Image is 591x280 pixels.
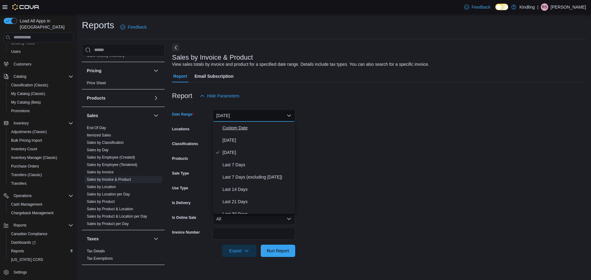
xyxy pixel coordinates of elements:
span: Inventory [14,121,29,126]
a: Sales by Invoice [87,170,114,174]
span: My Catalog (Classic) [11,91,45,96]
button: Catalog [1,72,76,81]
span: [DATE] [223,136,293,144]
span: Bulk Pricing Import [9,137,73,144]
label: Sale Type [172,171,189,176]
span: Customers [14,62,31,67]
a: Transfers (Classic) [9,171,44,179]
span: Adjustments (Classic) [11,129,47,134]
span: Reports [11,249,24,254]
span: Sales by Location [87,184,116,189]
button: Bulk Pricing Import [6,136,76,145]
button: Taxes [87,236,151,242]
button: Reports [6,247,76,255]
label: Invoice Number [172,230,200,235]
span: My Catalog (Beta) [9,99,73,106]
span: Sales by Product [87,199,115,204]
a: End Of Day [87,126,106,130]
span: End Of Day [87,125,106,130]
a: My Catalog (Classic) [9,90,48,97]
a: Sales by Product & Location [87,207,133,211]
a: Customers [11,61,34,68]
label: Date Range [172,112,194,117]
button: Sales [152,112,160,119]
h3: Products [87,95,106,101]
button: Hide Parameters [197,90,242,102]
button: Products [87,95,151,101]
span: Dashboards [9,239,73,246]
h3: Sales by Invoice & Product [172,54,253,61]
a: Sales by Product per Day [87,222,129,226]
span: Transfers (Classic) [11,172,42,177]
a: Transfers [9,180,29,187]
button: Reports [11,222,29,229]
button: Pricing [87,68,151,74]
a: Sales by Day [87,148,109,152]
a: Sales by Employee (Tendered) [87,163,137,167]
button: Canadian Compliance [6,230,76,238]
a: Bulk Pricing Import [9,137,45,144]
a: Sales by Classification [87,140,124,145]
span: My Catalog (Beta) [11,100,41,105]
span: Cash Management [11,202,42,207]
a: Sales by Invoice & Product [87,177,131,182]
span: Promotions [9,107,73,115]
button: Promotions [6,107,76,115]
a: Canadian Compliance [9,230,50,238]
button: Next [172,44,179,51]
span: Last 30 Days [223,210,293,218]
a: Feedback [118,21,149,33]
span: Sales by Product & Location [87,207,133,211]
button: My Catalog (Classic) [6,89,76,98]
span: Classification (Classic) [11,83,48,88]
label: Classifications [172,141,198,146]
a: Itemized Sales [87,133,111,137]
span: Purchase Orders [11,164,39,169]
button: Transfers [6,179,76,188]
span: Promotions [11,108,30,113]
span: Purchase Orders [9,163,73,170]
button: Inventory Manager (Classic) [6,153,76,162]
span: Inventory Manager (Classic) [11,155,57,160]
a: [US_STATE] CCRS [9,256,46,263]
span: [DATE] [223,149,293,156]
button: Reports [1,221,76,230]
span: Sales by Invoice & Product [87,177,131,182]
span: Reports [9,247,73,255]
p: Kindling [519,3,535,11]
button: Operations [1,191,76,200]
div: Select listbox [213,122,295,214]
a: Users [9,48,23,55]
label: Use Type [172,186,188,191]
label: Products [172,156,188,161]
a: Reports [9,247,26,255]
a: Adjustments (Classic) [9,128,49,136]
span: [US_STATE] CCRS [11,257,43,262]
button: Catalog [11,73,29,80]
button: Inventory [1,119,76,128]
span: Operations [14,193,32,198]
button: Products [152,94,160,102]
h3: Taxes [87,236,99,242]
button: Adjustments (Classic) [6,128,76,136]
span: Tax Details [87,249,105,254]
span: Inventory Count [11,147,37,152]
span: Canadian Compliance [9,230,73,238]
div: View sales totals by invoice and product for a specified date range. Details include tax types. Y... [172,61,429,68]
span: Sales by Classification [87,140,124,145]
span: Operations [11,192,73,199]
button: Classification (Classic) [6,81,76,89]
span: Feedback [128,24,147,30]
span: Transfers [11,181,26,186]
span: My Catalog (Classic) [9,90,73,97]
label: Is Online Sale [172,215,196,220]
h3: Report [172,92,192,100]
span: Inventory Count [9,145,73,153]
span: Tax Exemptions [87,256,113,261]
span: Users [9,48,73,55]
button: Chargeback Management [6,209,76,217]
a: My Catalog (Beta) [9,99,43,106]
button: Settings [1,268,76,277]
